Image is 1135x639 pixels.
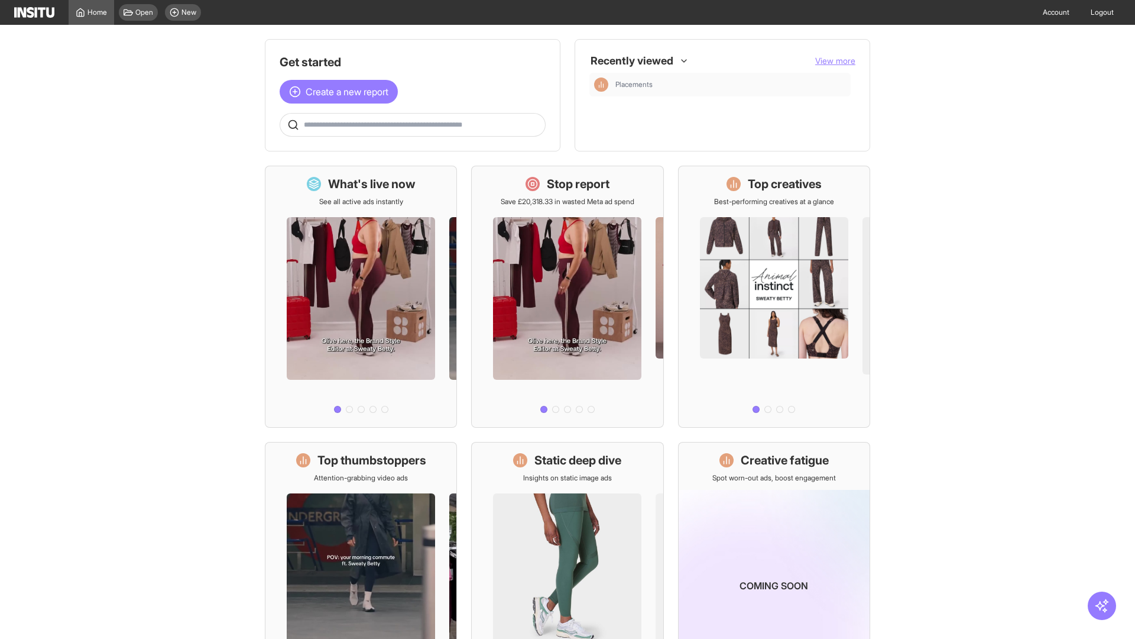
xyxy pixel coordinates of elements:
h1: Stop report [547,176,609,192]
p: See all active ads instantly [319,197,403,206]
p: Attention-grabbing video ads [314,473,408,483]
h1: Get started [280,54,546,70]
img: Logo [14,7,54,18]
a: Top creativesBest-performing creatives at a glance [678,166,870,428]
p: Insights on static image ads [523,473,612,483]
button: View more [815,55,855,67]
span: Home [87,8,107,17]
span: View more [815,56,855,66]
span: New [181,8,196,17]
button: Create a new report [280,80,398,104]
h1: Top thumbstoppers [317,452,426,469]
a: Stop reportSave £20,318.33 in wasted Meta ad spend [471,166,663,428]
span: Create a new report [306,85,388,99]
span: Placements [615,80,846,89]
a: What's live nowSee all active ads instantly [265,166,457,428]
p: Best-performing creatives at a glance [714,197,834,206]
p: Save £20,318.33 in wasted Meta ad spend [501,197,634,206]
h1: Static deep dive [534,452,621,469]
span: Open [135,8,153,17]
h1: Top creatives [748,176,822,192]
h1: What's live now [328,176,416,192]
div: Insights [594,78,608,92]
span: Placements [615,80,653,89]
